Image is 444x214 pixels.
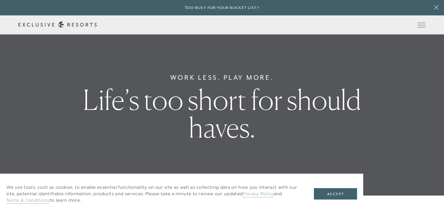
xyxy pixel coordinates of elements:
h6: Too busy for your bucket list? [185,5,259,11]
button: Open navigation [417,23,425,27]
a: Terms & Conditions [6,197,50,204]
p: We use tools, such as cookies, to enable essential functionality on our site as well as collectin... [6,184,302,204]
h6: Work Less. Play More. [170,73,274,83]
h1: Life’s too short for should haves. [78,86,367,141]
a: Privacy Policy [242,191,273,197]
button: Accept [314,188,357,200]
